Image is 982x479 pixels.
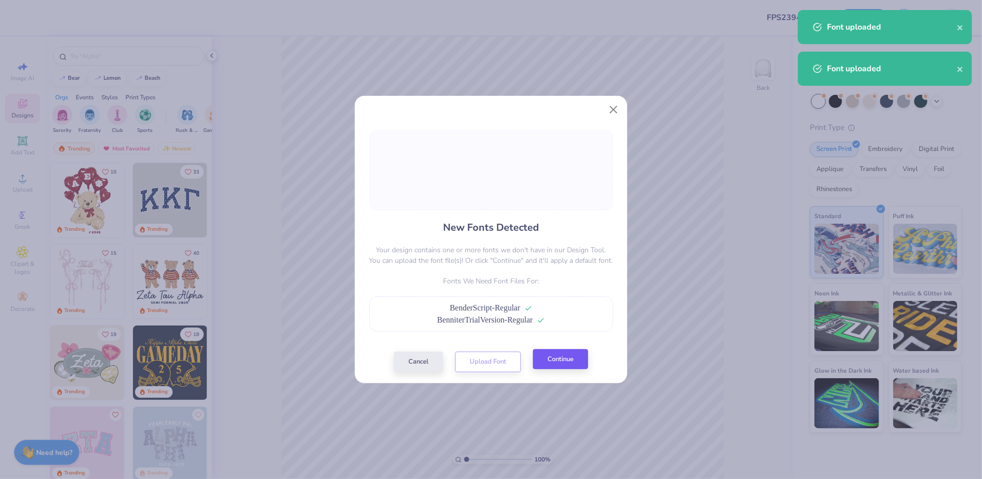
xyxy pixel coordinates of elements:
button: Continue [533,349,588,370]
button: Close [604,100,623,119]
button: close [957,63,964,75]
div: Font uploaded [827,21,957,33]
div: Font uploaded [827,63,957,75]
h4: New Fonts Detected [443,220,539,235]
p: Fonts We Need Font Files For: [369,276,613,286]
button: close [957,21,964,33]
span: BenniterTrialVersion-Regular [437,315,532,324]
span: BenderScript-Regular [450,303,520,312]
p: Your design contains one or more fonts we don't have in our Design Tool. You can upload the font ... [369,245,613,266]
button: Cancel [394,352,443,372]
